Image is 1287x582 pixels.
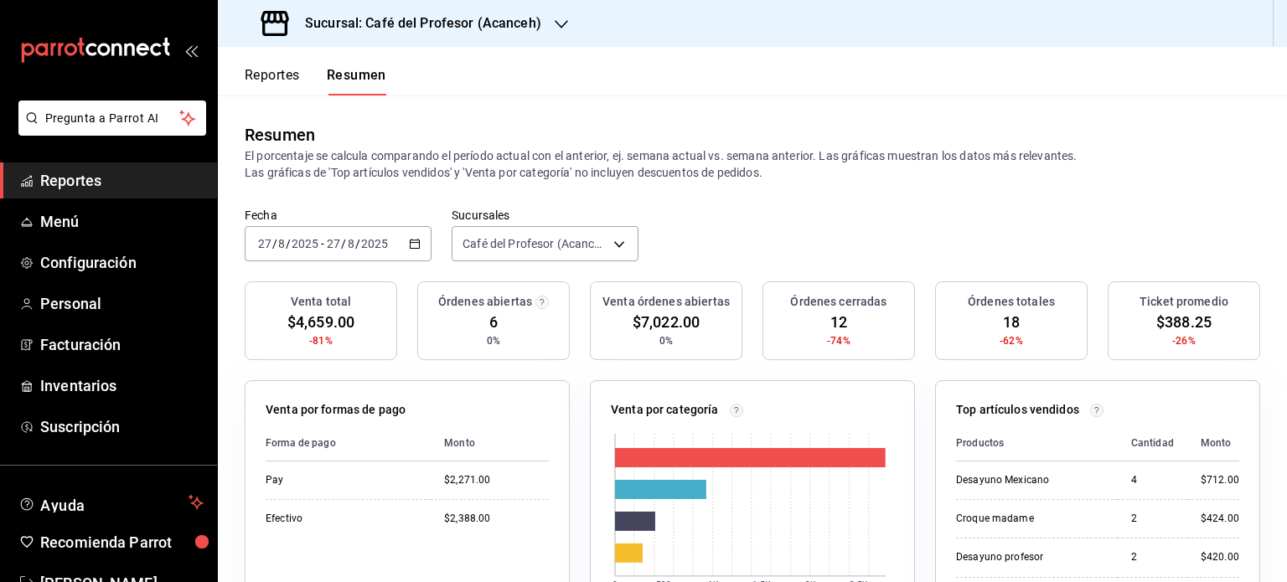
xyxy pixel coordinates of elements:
span: Recomienda Parrot [40,531,204,554]
p: Venta por formas de pago [266,401,406,419]
h3: Órdenes totales [968,293,1055,311]
span: -81% [309,333,333,348]
span: / [341,237,346,250]
h3: Órdenes abiertas [438,293,532,311]
span: $4,659.00 [287,311,354,333]
span: / [355,237,360,250]
span: Reportes [40,169,204,192]
div: 2 [1131,512,1174,526]
div: Pay [266,473,417,487]
th: Productos [956,425,1118,461]
label: Fecha [245,209,432,221]
input: -- [326,237,341,250]
label: Sucursales [452,209,638,221]
div: $2,271.00 [444,473,549,487]
th: Cantidad [1118,425,1187,461]
span: $388.25 [1156,311,1212,333]
div: $420.00 [1201,550,1239,564]
div: Efectivo [266,512,417,526]
span: Ayuda [40,492,182,512]
button: Resumen [327,67,386,95]
span: - [321,237,324,250]
span: Inventarios [40,374,204,397]
span: Café del Profesor (Acanceh) [463,235,607,252]
div: $712.00 [1201,473,1239,487]
span: -26% [1172,333,1196,348]
input: -- [257,237,272,250]
span: Suscripción [40,415,204,438]
h3: Órdenes cerradas [790,293,886,311]
span: $7,022.00 [633,311,700,333]
span: 0% [487,333,500,348]
button: Pregunta a Parrot AI [18,100,206,136]
h3: Venta órdenes abiertas [602,293,730,311]
div: 2 [1131,550,1174,564]
span: / [272,237,277,250]
a: Pregunta a Parrot AI [12,121,206,139]
div: navigation tabs [245,67,386,95]
button: Reportes [245,67,300,95]
input: -- [277,237,286,250]
span: 0% [659,333,673,348]
span: Configuración [40,251,204,274]
input: -- [347,237,355,250]
div: 4 [1131,473,1174,487]
div: Croque madame [956,512,1104,526]
span: -74% [827,333,850,348]
span: Personal [40,292,204,315]
th: Forma de pago [266,425,431,461]
div: Desayuno profesor [956,550,1104,564]
div: Resumen [245,122,315,147]
span: 12 [830,311,847,333]
h3: Sucursal: Café del Profesor (Acanceh) [292,13,541,33]
p: Venta por categoría [611,401,719,419]
div: Desayuno Mexicano [956,473,1104,487]
span: Menú [40,210,204,233]
input: ---- [291,237,319,250]
p: El porcentaje se calcula comparando el período actual con el anterior, ej. semana actual vs. sema... [245,147,1260,181]
th: Monto [431,425,549,461]
input: ---- [360,237,389,250]
span: 18 [1003,311,1020,333]
div: $2,388.00 [444,512,549,526]
span: -62% [1000,333,1023,348]
p: Top artículos vendidos [956,401,1079,419]
div: $424.00 [1201,512,1239,526]
span: Facturación [40,333,204,356]
th: Monto [1187,425,1239,461]
span: Pregunta a Parrot AI [45,110,180,127]
span: 6 [489,311,498,333]
h3: Venta total [291,293,351,311]
button: open_drawer_menu [184,44,198,57]
span: / [286,237,291,250]
h3: Ticket promedio [1140,293,1228,311]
